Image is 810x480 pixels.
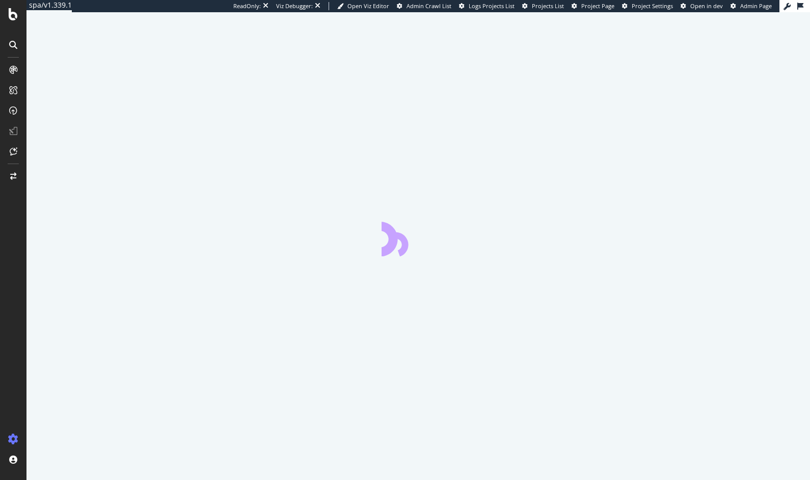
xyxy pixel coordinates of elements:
[276,2,313,10] div: Viz Debugger:
[740,2,772,10] span: Admin Page
[731,2,772,10] a: Admin Page
[690,2,723,10] span: Open in dev
[581,2,614,10] span: Project Page
[459,2,515,10] a: Logs Projects List
[347,2,389,10] span: Open Viz Editor
[397,2,451,10] a: Admin Crawl List
[532,2,564,10] span: Projects List
[337,2,389,10] a: Open Viz Editor
[681,2,723,10] a: Open in dev
[522,2,564,10] a: Projects List
[407,2,451,10] span: Admin Crawl List
[233,2,261,10] div: ReadOnly:
[572,2,614,10] a: Project Page
[632,2,673,10] span: Project Settings
[382,220,455,256] div: animation
[622,2,673,10] a: Project Settings
[469,2,515,10] span: Logs Projects List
